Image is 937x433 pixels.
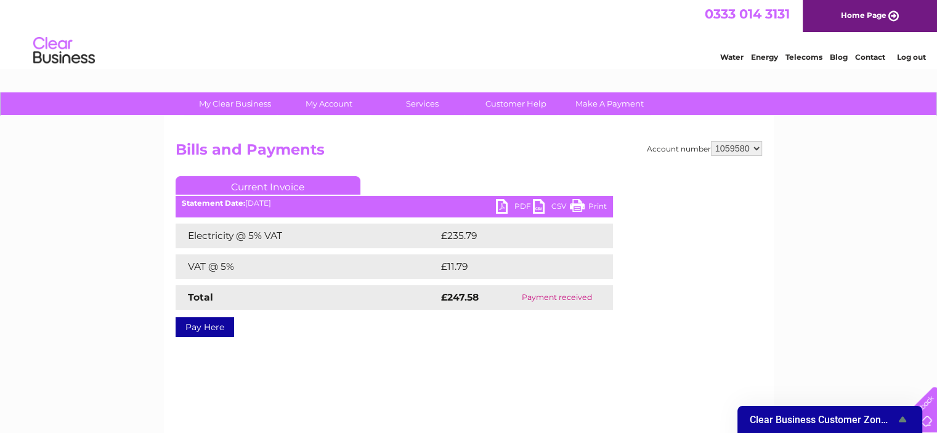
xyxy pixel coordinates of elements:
[720,52,744,62] a: Water
[178,7,760,60] div: Clear Business is a trading name of Verastar Limited (registered in [GEOGRAPHIC_DATA] No. 3667643...
[176,317,234,337] a: Pay Here
[176,141,762,164] h2: Bills and Payments
[438,224,591,248] td: £235.79
[570,199,607,217] a: Print
[176,176,360,195] a: Current Invoice
[438,254,586,279] td: £11.79
[496,199,533,217] a: PDF
[559,92,660,115] a: Make A Payment
[441,291,479,303] strong: £247.58
[785,52,822,62] a: Telecoms
[830,52,848,62] a: Blog
[501,285,613,310] td: Payment received
[465,92,567,115] a: Customer Help
[176,254,438,279] td: VAT @ 5%
[176,199,613,208] div: [DATE]
[278,92,379,115] a: My Account
[182,198,245,208] b: Statement Date:
[188,291,213,303] strong: Total
[371,92,473,115] a: Services
[533,199,570,217] a: CSV
[33,32,95,70] img: logo.png
[705,6,790,22] a: 0333 014 3131
[184,92,286,115] a: My Clear Business
[896,52,925,62] a: Log out
[750,414,895,426] span: Clear Business Customer Zone Survey
[176,224,438,248] td: Electricity @ 5% VAT
[647,141,762,156] div: Account number
[750,412,910,427] button: Show survey - Clear Business Customer Zone Survey
[855,52,885,62] a: Contact
[751,52,778,62] a: Energy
